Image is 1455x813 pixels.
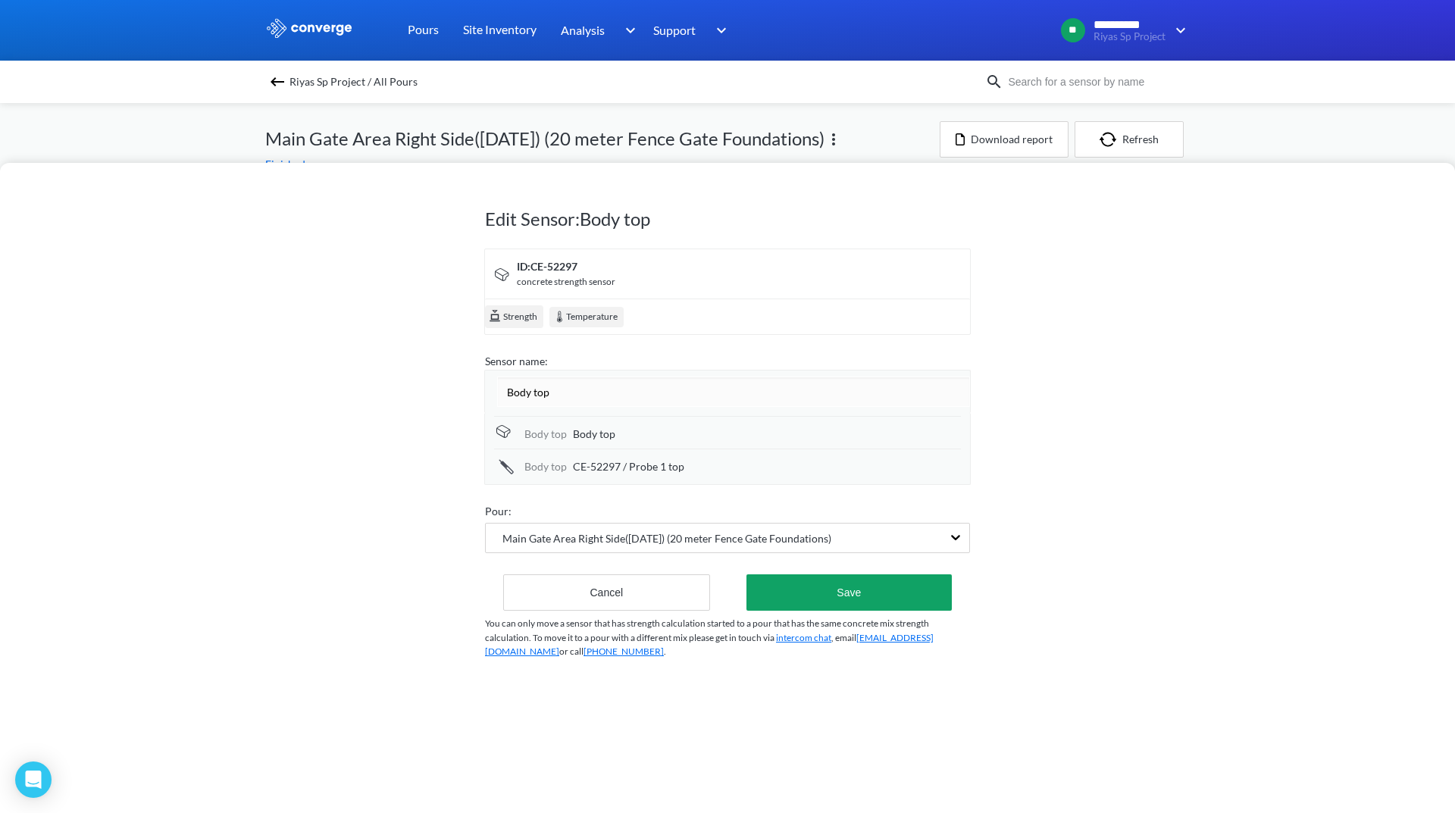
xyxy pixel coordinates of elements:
[1003,73,1187,90] input: Search for a sensor by name
[517,258,615,275] div: ID: CE-52297
[15,761,52,798] div: Open Intercom Messenger
[268,73,286,91] img: backspace.svg
[488,308,502,322] img: cube.svg
[552,310,566,324] img: temperature.svg
[573,458,684,475] span: CE-52297 / Probe 1 top
[1094,31,1166,42] span: Riyas Sp Project
[485,353,970,370] div: Sensor name:
[524,426,567,442] div: Body top
[985,73,1003,91] img: icon-search.svg
[517,275,615,289] div: concrete strength sensor
[503,574,710,611] button: Cancel
[776,632,831,643] a: intercom chat
[584,646,664,657] a: [PHONE_NUMBER]
[485,207,970,231] h1: Edit Sensor: Body top
[494,455,518,479] img: icon-tail.svg
[485,617,970,659] p: You can only move a sensor that has strength calculation started to a pour that has the same conc...
[549,307,624,327] div: Temperature
[653,20,696,39] span: Support
[265,18,353,38] img: logo_ewhite.svg
[746,574,952,611] button: Save
[494,422,512,440] img: signal-icon.svg
[502,310,537,325] span: Strength
[561,20,605,39] span: Analysis
[486,530,831,547] span: Main Gate Area Right Side([DATE]) (20 meter Fence Gate Foundations)
[573,426,615,442] span: Body top
[706,21,731,39] img: downArrow.svg
[1166,21,1190,39] img: downArrow.svg
[615,21,640,39] img: downArrow.svg
[289,71,418,92] span: Riyas Sp Project / All Pours
[485,503,970,520] div: Pour:
[524,458,567,475] div: Body top
[493,265,511,283] img: signal-icon.svg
